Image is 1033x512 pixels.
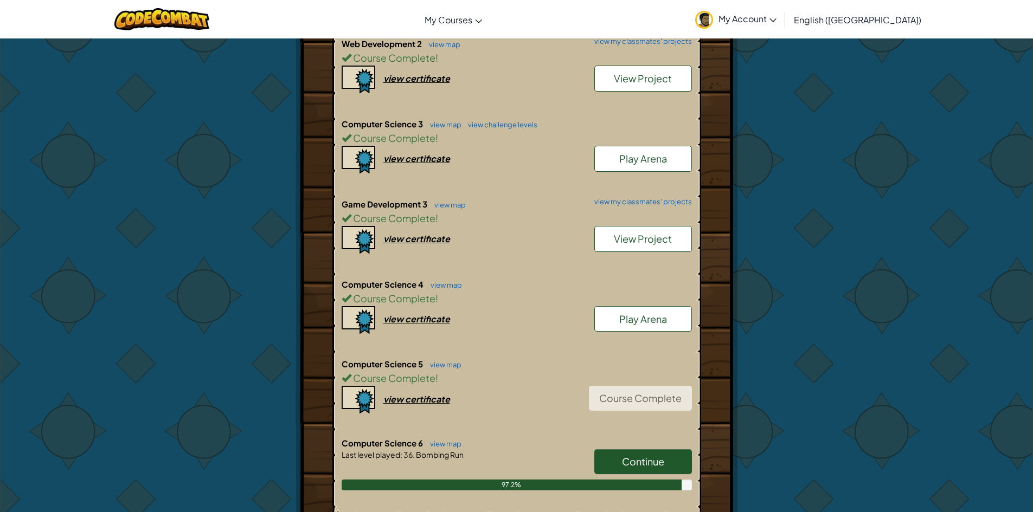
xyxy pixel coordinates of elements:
[622,455,664,468] span: Continue
[619,313,667,325] span: Play Arena
[114,8,209,30] img: CodeCombat logo
[383,313,450,325] div: view certificate
[342,359,425,369] span: Computer Science 5
[342,450,400,459] span: Last level played
[351,292,435,304] span: Course Complete
[463,120,537,129] a: view challenge levels
[400,450,402,459] span: :
[415,450,464,459] span: Bombing Run
[351,212,435,224] span: Course Complete
[425,14,472,25] span: My Courses
[342,438,425,448] span: Computer Science 6
[794,14,921,25] span: English ([GEOGRAPHIC_DATA])
[383,233,450,244] div: view certificate
[342,393,450,405] a: view certificate
[435,132,438,144] span: !
[695,11,713,29] img: avatar
[342,73,450,84] a: view certificate
[342,306,375,334] img: certificate-icon.png
[425,360,461,369] a: view map
[342,226,375,254] img: certificate-icon.png
[788,5,927,34] a: English ([GEOGRAPHIC_DATA])
[435,292,438,304] span: !
[425,120,461,129] a: view map
[429,200,466,209] a: view map
[342,233,450,244] a: view certificate
[690,2,782,36] a: My Account
[342,38,424,49] span: Web Development 2
[342,313,450,325] a: view certificate
[342,66,375,94] img: certificate-icon.png
[419,5,487,34] a: My Courses
[351,51,435,64] span: Course Complete
[383,153,450,164] div: view certificate
[718,13,777,24] span: My Account
[342,199,429,209] span: Game Development 3
[402,450,415,459] span: 36.
[351,132,435,144] span: Course Complete
[351,372,435,384] span: Course Complete
[342,279,425,289] span: Computer Science 4
[383,73,450,84] div: view certificate
[435,372,438,384] span: !
[614,72,672,85] span: View Project
[342,386,375,414] img: certificate-icon.png
[425,281,462,289] a: view map
[342,479,682,490] div: 97.2%
[383,393,450,405] div: view certificate
[424,40,460,49] a: view map
[589,198,692,205] a: view my classmates' projects
[342,146,375,174] img: certificate-icon.png
[614,232,672,245] span: View Project
[342,119,425,129] span: Computer Science 3
[342,153,450,164] a: view certificate
[435,51,438,64] span: !
[619,152,667,165] span: Play Arena
[435,212,438,224] span: !
[589,38,692,45] a: view my classmates' projects
[425,439,461,448] a: view map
